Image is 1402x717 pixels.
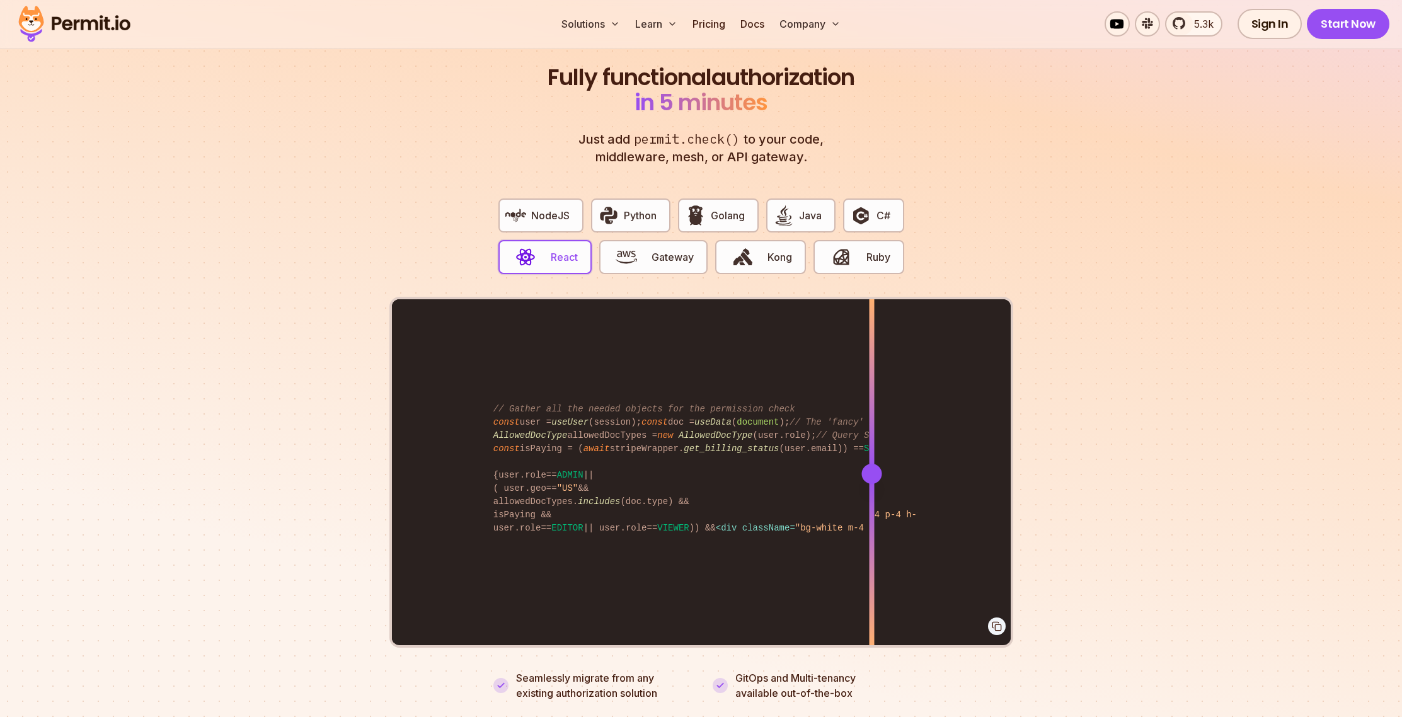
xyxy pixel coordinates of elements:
[679,430,753,440] span: AllowedDocType
[493,430,568,440] span: AllowedDocType
[598,205,619,226] img: Python
[866,250,890,265] span: Ruby
[1187,16,1214,32] span: 5.3k
[742,523,790,533] span: className
[556,11,625,37] button: Solutions
[583,444,610,454] span: await
[711,208,745,223] span: Golang
[790,417,1118,427] span: // The 'fancy' home-brewed auth-z layer (Someone wrote [DATE])
[795,523,928,533] span: "bg-white m-4 p-4 h-full"
[864,444,933,454] span: STRIPE_PAYING
[1238,9,1302,39] a: Sign In
[784,430,806,440] span: role
[551,523,583,533] span: EDITOR
[646,496,668,507] span: type
[1165,11,1222,37] a: 5.3k
[657,430,673,440] span: new
[545,65,858,115] h2: authorization
[774,11,846,37] button: Company
[721,523,737,533] span: div
[493,417,520,427] span: const
[630,11,682,37] button: Learn
[626,523,647,533] span: role
[687,11,730,37] a: Pricing
[684,444,779,454] span: get_billing_status
[505,205,527,226] img: NodeJS
[630,130,744,149] span: permit.check()
[616,246,637,268] img: Gateway
[850,205,871,226] img: C#
[816,430,1102,440] span: // Query Stripe for live data (hope it's not too slow)
[876,208,890,223] span: C#
[13,3,136,45] img: Permit logo
[525,470,546,480] span: role
[578,496,620,507] span: includes
[652,250,694,265] span: Gateway
[732,246,754,268] img: Kong
[830,246,852,268] img: Ruby
[1307,9,1389,39] a: Start Now
[565,130,837,166] p: Just add to your code, middleware, mesh, or API gateway.
[493,444,520,454] span: const
[551,417,589,427] span: useUser
[799,208,822,223] span: Java
[735,11,769,37] a: Docs
[685,205,706,226] img: Golang
[767,250,792,265] span: Kong
[557,470,583,480] span: ADMIN
[557,483,578,493] span: "US"
[520,523,541,533] span: role
[716,523,1007,533] span: Document
[515,246,536,268] img: React
[531,483,546,493] span: geo
[485,393,917,545] code: user = (session); doc = ( ); allowedDocTypes = (user. ); isPaying = ( stripeWrapper. (user. )) ==...
[531,208,570,223] span: NodeJS
[657,523,689,533] span: VIEWER
[551,250,578,265] span: React
[732,510,1023,520] span: Document
[811,444,837,454] span: email
[735,670,856,701] p: GitOps and Multi-tenancy available out-of-the-box
[641,417,668,427] span: const
[635,86,767,118] span: in 5 minutes
[624,208,657,223] span: Python
[737,417,779,427] span: document
[773,205,795,226] img: Java
[716,523,933,533] span: < = >
[516,670,690,701] p: Seamlessly migrate from any existing authorization solution
[811,510,943,520] span: "bg-white m-4 p-4 h-full"
[694,417,732,427] span: useData
[493,404,795,414] span: // Gather all the needed objects for the permission check
[548,65,711,90] span: Fully functional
